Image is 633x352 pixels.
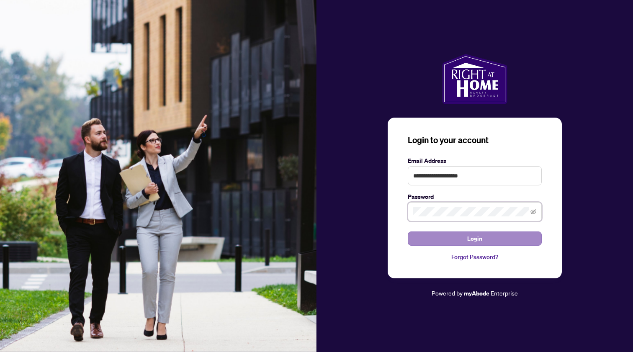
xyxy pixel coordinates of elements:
span: Login [467,232,482,245]
span: eye-invisible [530,209,536,215]
label: Password [408,192,542,201]
h3: Login to your account [408,134,542,146]
img: ma-logo [442,54,507,104]
label: Email Address [408,156,542,165]
a: Forgot Password? [408,252,542,262]
button: Login [408,231,542,246]
span: Powered by [432,289,463,297]
span: Enterprise [491,289,518,297]
a: myAbode [464,289,489,298]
